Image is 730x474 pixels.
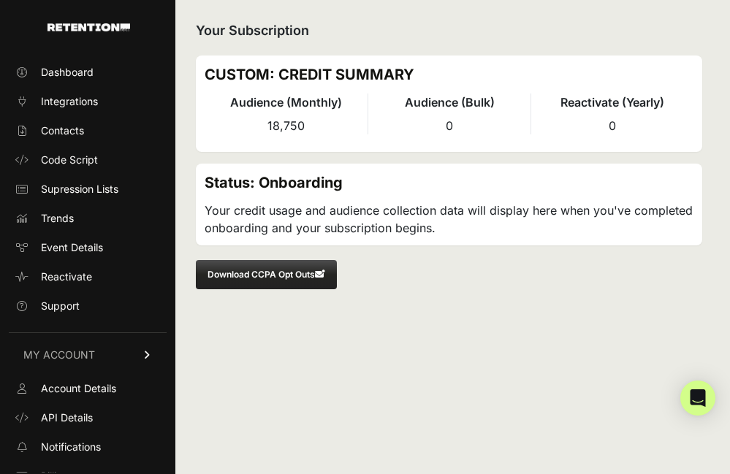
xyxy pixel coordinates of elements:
[9,406,167,429] a: API Details
[205,203,693,235] span: Your credit usage and audience collection data will display here when you've completed onboarding...
[446,118,453,133] span: 0
[531,93,693,111] h4: Reactivate (Yearly)
[9,148,167,172] a: Code Script
[196,20,702,41] h2: Your Subscription
[267,118,305,133] span: 18,750
[41,123,84,138] span: Contacts
[205,64,693,85] h3: CUSTOM: CREDIT SUMMARY
[9,377,167,400] a: Account Details
[41,440,101,454] span: Notifications
[47,23,130,31] img: Retention.com
[609,118,616,133] span: 0
[9,294,167,318] a: Support
[41,211,74,226] span: Trends
[9,332,167,377] a: MY ACCOUNT
[9,265,167,288] a: Reactivate
[41,65,94,80] span: Dashboard
[196,260,337,289] button: Download CCPA Opt Outs
[9,90,167,113] a: Integrations
[41,410,93,425] span: API Details
[205,172,693,193] h3: Status: Onboarding
[9,61,167,84] a: Dashboard
[41,153,98,167] span: Code Script
[41,299,80,313] span: Support
[41,240,103,255] span: Event Details
[9,177,167,201] a: Supression Lists
[368,93,531,111] h4: Audience (Bulk)
[9,207,167,230] a: Trends
[41,182,118,196] span: Supression Lists
[23,348,95,362] span: MY ACCOUNT
[41,94,98,109] span: Integrations
[41,381,116,396] span: Account Details
[205,93,368,111] h4: Audience (Monthly)
[9,236,167,259] a: Event Details
[9,119,167,142] a: Contacts
[41,270,92,284] span: Reactivate
[9,435,167,459] a: Notifications
[680,381,715,416] div: Open Intercom Messenger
